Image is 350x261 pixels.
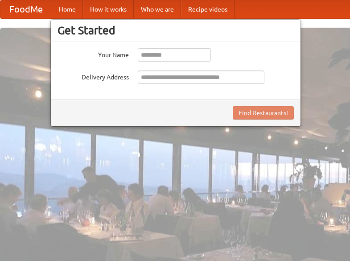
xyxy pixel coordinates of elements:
[58,70,129,82] label: Delivery Address
[58,24,294,37] h3: Get Started
[233,106,294,120] button: Find Restaurants!
[181,0,235,18] a: Recipe videos
[83,0,134,18] a: How it works
[134,0,181,18] a: Who we are
[58,48,129,59] label: Your Name
[0,0,52,18] a: FoodMe
[52,0,83,18] a: Home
